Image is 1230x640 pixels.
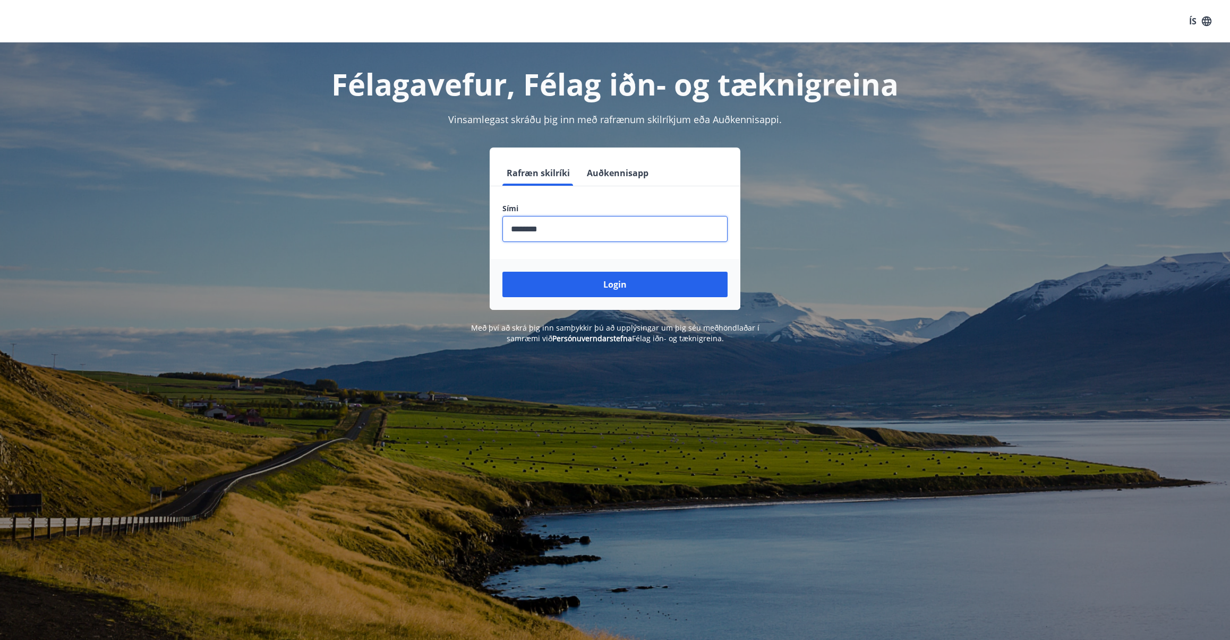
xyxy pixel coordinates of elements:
button: ÍS [1183,12,1217,31]
span: Vinsamlegast skráðu þig inn með rafrænum skilríkjum eða Auðkennisappi. [448,113,782,126]
label: Sími [502,203,728,214]
button: Login [502,272,728,297]
a: Persónuverndarstefna [552,333,632,343]
h1: Félagavefur, Félag iðn- og tæknigreina [245,64,985,104]
span: Með því að skrá þig inn samþykkir þú að upplýsingar um þig séu meðhöndlaðar í samræmi við Félag i... [471,323,759,343]
button: Rafræn skilríki [502,160,574,186]
button: Auðkennisapp [583,160,653,186]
